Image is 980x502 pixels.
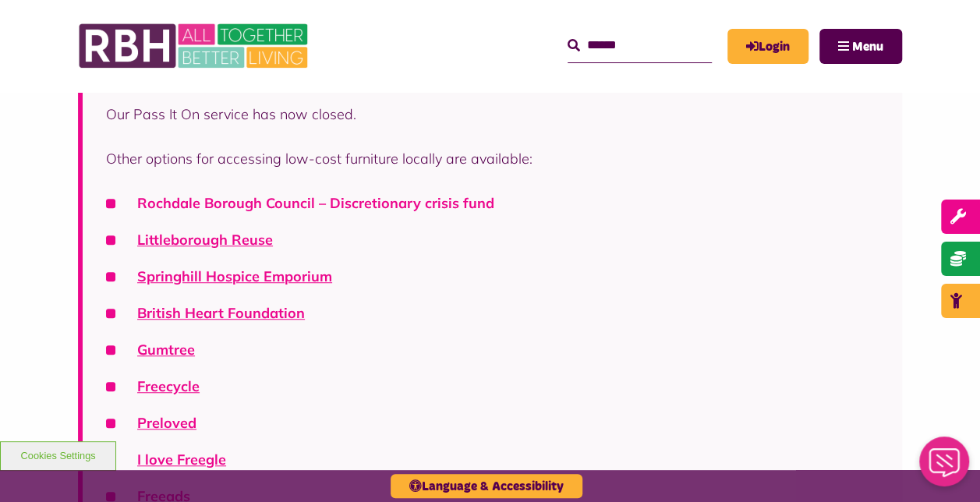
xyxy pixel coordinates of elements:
[137,231,273,249] a: Littleborough Reuse
[137,341,195,359] a: Gumtree
[106,148,879,169] p: Other options for accessing low-cost furniture locally are available:
[910,432,980,502] iframe: Netcall Web Assistant for live chat
[137,304,305,322] a: British Heart Foundation
[819,29,902,64] button: Navigation
[137,451,226,468] a: I love Freegle
[137,414,196,432] a: Preloved
[852,41,883,53] span: Menu
[137,194,494,212] a: Rochdale Borough Council – Discretionary crisis fund
[568,29,712,62] input: Search
[727,29,808,64] a: MyRBH
[78,16,312,76] img: RBH
[106,104,879,125] p: Our Pass It On service has now closed.
[391,474,582,498] button: Language & Accessibility
[137,267,332,285] a: Springhill Hospice Emporium
[137,377,200,395] a: Freecycle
